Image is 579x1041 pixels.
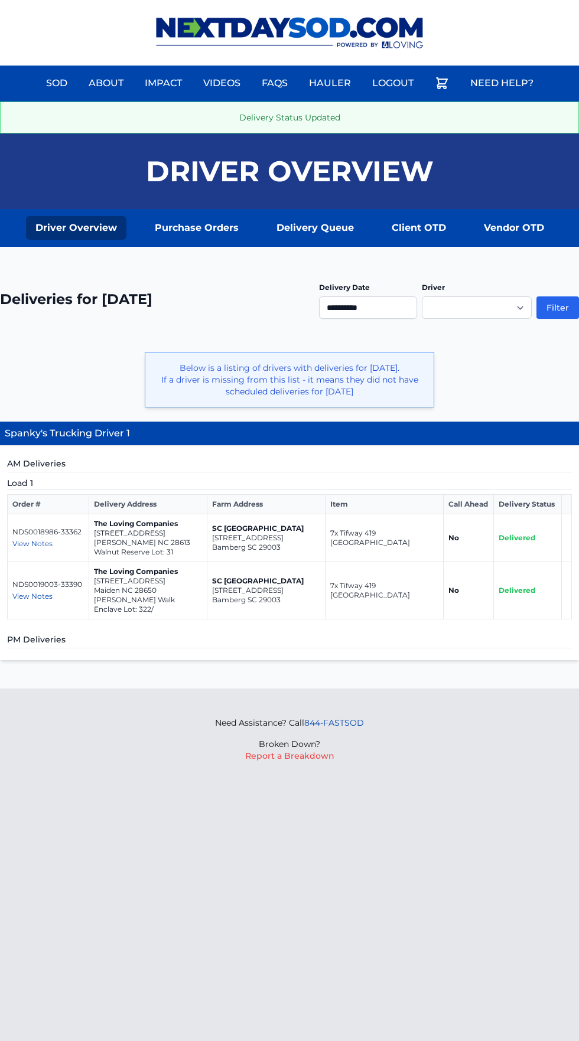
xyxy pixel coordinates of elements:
[212,576,320,586] p: SC [GEOGRAPHIC_DATA]
[212,524,320,533] p: SC [GEOGRAPHIC_DATA]
[145,216,248,240] a: Purchase Orders
[94,586,202,595] p: Maiden NC 28650
[94,547,202,557] p: Walnut Reserve Lot: 31
[499,586,535,595] span: Delivered
[302,69,358,97] a: Hauler
[196,69,248,97] a: Videos
[215,717,364,729] p: Need Assistance? Call
[146,157,434,185] h1: Driver Overview
[94,567,202,576] p: The Loving Companies
[94,519,202,528] p: The Loving Companies
[304,717,364,728] a: 844-FASTSOD
[245,750,334,762] button: Report a Breakdown
[138,69,189,97] a: Impact
[325,495,443,514] th: Item
[212,543,320,552] p: Bamberg SC 29003
[325,562,443,619] td: 7x Tifway 419 [GEOGRAPHIC_DATA]
[365,69,421,97] a: Logout
[382,216,456,240] a: Client OTD
[8,495,89,514] th: Order #
[12,592,53,601] span: View Notes
[448,533,459,542] strong: No
[94,576,202,586] p: [STREET_ADDRESS]
[463,69,541,97] a: Need Help?
[212,586,320,595] p: [STREET_ADDRESS]
[255,69,295,97] a: FAQs
[12,527,84,537] p: NDS0018986-33362
[7,458,572,472] h5: AM Deliveries
[499,533,535,542] span: Delivered
[474,216,554,240] a: Vendor OTD
[207,495,325,514] th: Farm Address
[448,586,459,595] strong: No
[94,528,202,538] p: [STREET_ADDRESS]
[325,514,443,562] td: 7x Tifway 419 [GEOGRAPHIC_DATA]
[39,69,74,97] a: Sod
[94,595,202,614] p: [PERSON_NAME] Walk Enclave Lot: 322/
[319,283,370,292] label: Delivery Date
[422,283,445,292] label: Driver
[155,362,424,397] p: Below is a listing of drivers with deliveries for [DATE]. If a driver is missing from this list -...
[7,477,572,490] h5: Load 1
[212,533,320,543] p: [STREET_ADDRESS]
[536,296,579,319] button: Filter
[12,539,53,548] span: View Notes
[267,216,363,240] a: Delivery Queue
[94,538,202,547] p: [PERSON_NAME] NC 28613
[443,495,494,514] th: Call Ahead
[212,595,320,605] p: Bamberg SC 29003
[89,495,207,514] th: Delivery Address
[82,69,131,97] a: About
[26,216,126,240] a: Driver Overview
[10,112,569,123] p: Delivery Status Updated
[494,495,561,514] th: Delivery Status
[7,634,572,648] h5: PM Deliveries
[215,738,364,750] p: Broken Down?
[12,580,84,589] p: NDS0019003-33390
